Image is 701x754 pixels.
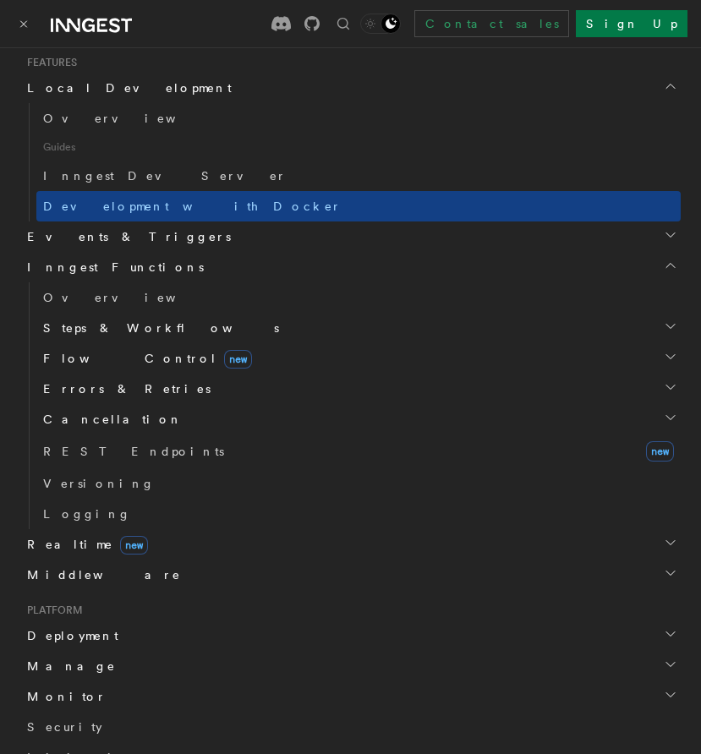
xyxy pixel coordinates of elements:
span: Features [20,56,77,69]
button: Cancellation [36,404,681,434]
span: Development with Docker [43,199,342,213]
div: Local Development [20,103,681,221]
span: Overview [43,112,217,125]
span: Steps & Workflows [36,320,279,336]
span: Cancellation [36,411,183,428]
button: Deployment [20,620,681,651]
button: Events & Triggers [20,221,681,252]
a: Overview [36,103,681,134]
a: Sign Up [576,10,687,37]
button: Flow Controlnew [36,343,681,374]
a: REST Endpointsnew [36,434,681,468]
button: Monitor [20,681,681,712]
a: Development with Docker [36,191,681,221]
button: Realtimenew [20,529,681,560]
span: Platform [20,604,83,617]
span: Logging [43,507,131,521]
button: Errors & Retries [36,374,681,404]
button: Manage [20,651,681,681]
button: Local Development [20,73,681,103]
span: new [224,350,252,369]
span: Middleware [20,566,181,583]
span: Overview [43,291,217,304]
a: Inngest Dev Server [36,161,681,191]
span: Flow Control [36,350,252,367]
a: Overview [36,282,681,313]
span: Monitor [20,688,107,705]
span: REST Endpoints [43,445,224,458]
span: Local Development [20,79,232,96]
button: Toggle navigation [14,14,34,34]
span: Inngest Dev Server [43,169,287,183]
button: Middleware [20,560,681,590]
span: Versioning [43,477,155,490]
span: Deployment [20,627,118,644]
span: Inngest Functions [20,259,204,276]
span: Errors & Retries [36,380,211,397]
a: Logging [36,499,681,529]
button: Find something... [333,14,353,34]
a: Versioning [36,468,681,499]
a: Contact sales [414,10,569,37]
span: new [120,536,148,555]
span: Events & Triggers [20,228,231,245]
button: Inngest Functions [20,252,681,282]
div: Inngest Functions [20,282,681,529]
button: Steps & Workflows [36,313,681,343]
span: Guides [36,134,681,161]
a: Security [20,712,681,742]
button: Toggle dark mode [360,14,401,34]
span: Manage [20,658,116,675]
span: new [646,441,674,462]
span: Realtime [20,536,148,553]
span: Security [27,720,102,734]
